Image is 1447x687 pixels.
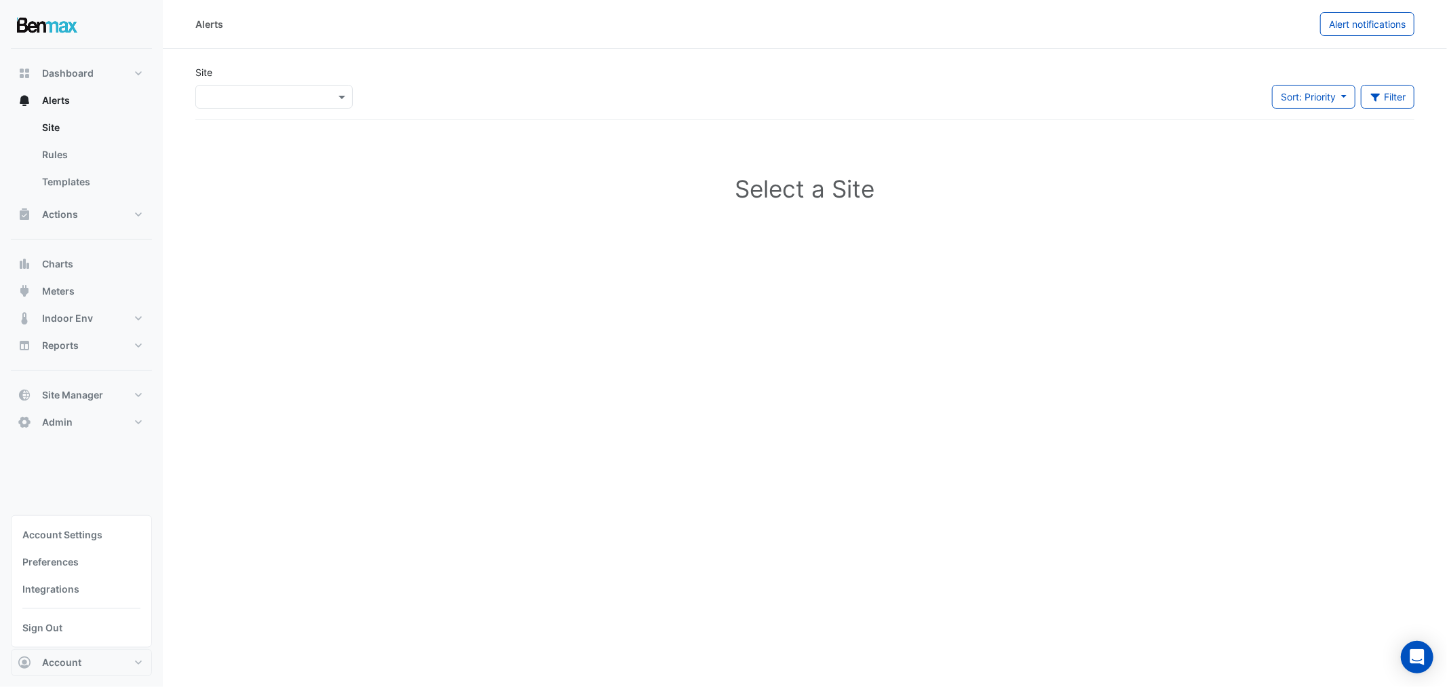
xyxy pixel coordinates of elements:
span: Actions [42,208,78,221]
span: Charts [42,257,73,271]
button: Meters [11,278,152,305]
app-icon: Dashboard [18,67,31,80]
a: Sign Out [17,614,146,642]
span: Admin [42,415,73,429]
a: Rules [31,141,152,168]
a: Site [31,114,152,141]
app-icon: Meters [18,284,31,298]
span: Indoor Env [42,312,93,325]
button: Dashboard [11,60,152,87]
div: Open Intercom Messenger [1401,641,1433,673]
span: Sort: Priority [1281,91,1336,103]
app-icon: Site Manager [18,388,31,402]
span: Account [42,656,81,669]
label: Site [195,65,212,79]
span: Alert notifications [1329,18,1406,30]
button: Alerts [11,87,152,114]
app-icon: Reports [18,339,31,352]
div: Alerts [195,17,223,31]
button: Indoor Env [11,305,152,332]
a: Templates [31,168,152,196]
a: Preferences [17,549,146,576]
button: Admin [11,409,152,436]
button: Reports [11,332,152,359]
button: Filter [1361,85,1415,109]
span: Dashboard [42,67,94,80]
a: Integrations [17,576,146,603]
app-icon: Indoor Env [18,312,31,325]
app-icon: Actions [18,208,31,221]
span: Alerts [42,94,70,107]
button: Actions [11,201,152,228]
div: Account [11,515,152,648]
span: Reports [42,339,79,352]
img: Company Logo [16,11,77,38]
app-icon: Charts [18,257,31,271]
app-icon: Admin [18,415,31,429]
a: Account Settings [17,521,146,549]
app-icon: Alerts [18,94,31,107]
button: Site Manager [11,382,152,409]
div: Alerts [11,114,152,201]
button: Alert notifications [1320,12,1414,36]
button: Sort: Priority [1272,85,1355,109]
h1: Select a Site [217,174,1393,203]
span: Meters [42,284,75,298]
button: Charts [11,250,152,278]
span: Site Manager [42,388,103,402]
button: Account [11,649,152,676]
